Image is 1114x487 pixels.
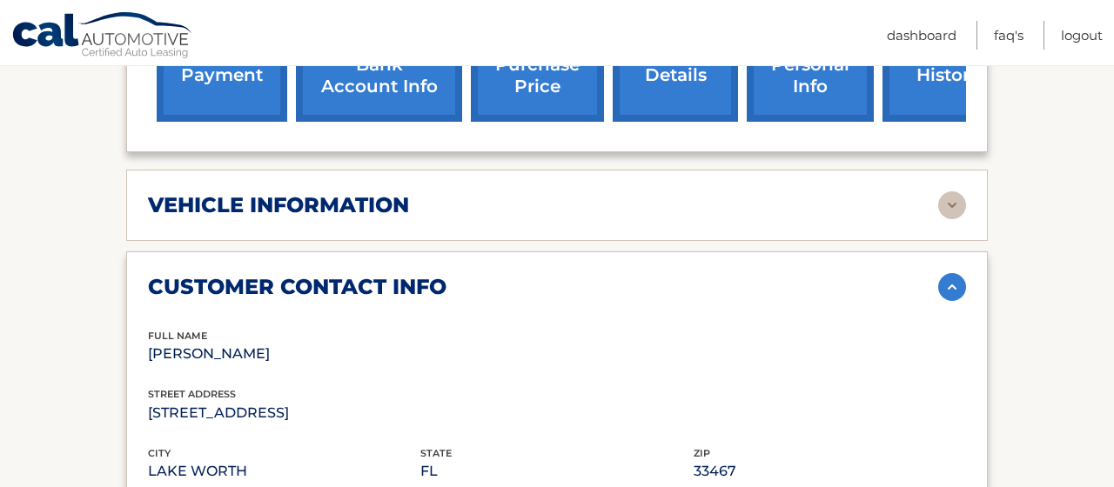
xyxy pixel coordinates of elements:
a: Logout [1061,21,1103,50]
span: full name [148,330,207,342]
p: [PERSON_NAME] [148,342,420,366]
a: FAQ's [994,21,1023,50]
h2: vehicle information [148,192,409,218]
span: street address [148,388,236,400]
p: 33467 [694,459,966,484]
a: Cal Automotive [11,11,194,62]
p: FL [420,459,693,484]
span: city [148,447,171,459]
span: state [420,447,452,459]
p: LAKE WORTH [148,459,420,484]
h2: customer contact info [148,274,446,300]
p: [STREET_ADDRESS] [148,401,420,425]
a: Dashboard [887,21,956,50]
span: zip [694,447,710,459]
img: accordion-active.svg [938,273,966,301]
img: accordion-rest.svg [938,191,966,219]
